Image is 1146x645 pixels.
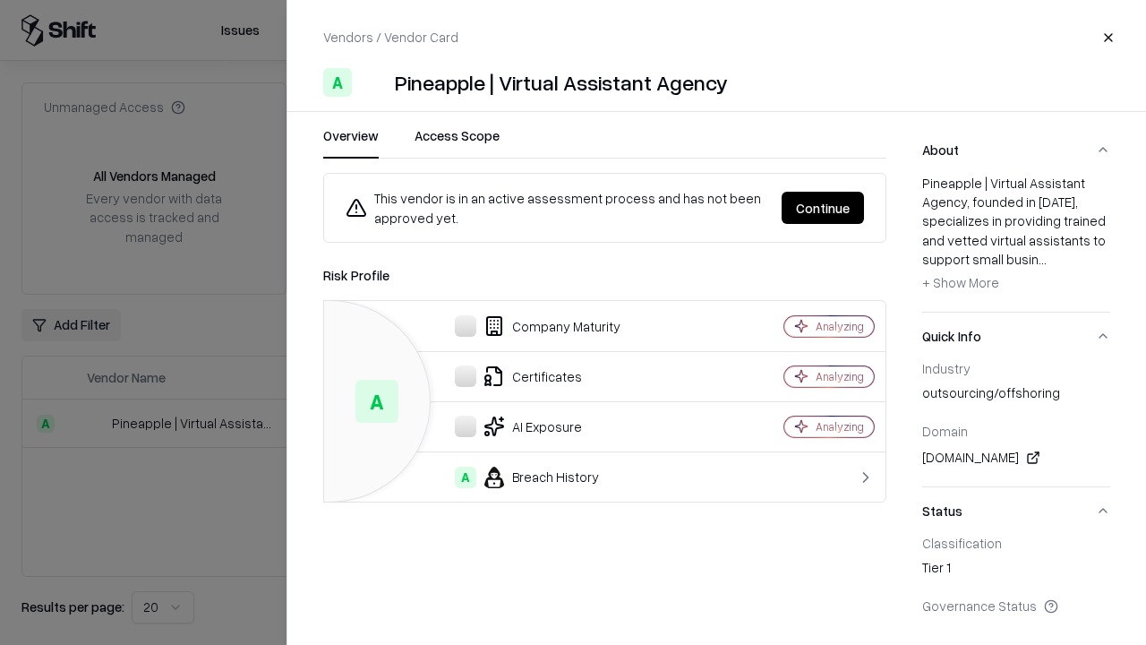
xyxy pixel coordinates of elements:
div: Tier 1 [922,558,1110,583]
div: AI Exposure [338,416,722,437]
p: Vendors / Vendor Card [323,28,458,47]
div: Quick Info [922,360,1110,486]
div: A [355,380,398,423]
div: outsourcing/offshoring [922,383,1110,408]
button: + Show More [922,269,999,297]
div: Pineapple | Virtual Assistant Agency, founded in [DATE], specializes in providing trained and vet... [922,174,1110,297]
div: A [323,68,352,97]
div: Risk Profile [323,264,886,286]
div: Certificates [338,365,722,387]
button: Access Scope [415,126,500,159]
div: About [922,174,1110,312]
div: Company Maturity [338,315,722,337]
img: Pineapple | Virtual Assistant Agency [359,68,388,97]
div: Governance Status [922,598,1110,614]
div: This vendor is in an active assessment process and has not been approved yet. [346,188,767,228]
div: A [455,467,476,488]
div: Classification [922,535,1110,551]
div: Analyzing [816,319,864,334]
div: Analyzing [816,369,864,384]
div: Industry [922,360,1110,376]
div: Analyzing [816,419,864,434]
button: Overview [323,126,379,159]
div: Breach History [338,467,722,488]
button: About [922,126,1110,174]
div: [DOMAIN_NAME] [922,447,1110,469]
button: Continue [782,192,864,224]
span: + Show More [922,274,999,290]
div: Pineapple | Virtual Assistant Agency [395,68,728,97]
span: ... [1039,251,1047,267]
div: Domain [922,423,1110,439]
button: Status [922,487,1110,535]
button: Quick Info [922,313,1110,360]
